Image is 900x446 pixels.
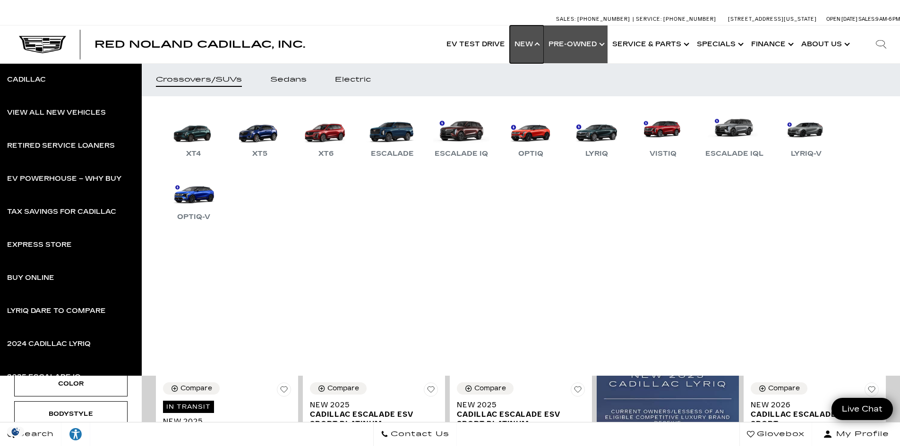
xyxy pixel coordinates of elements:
[256,63,321,96] a: Sedans
[298,110,354,160] a: XT6
[430,148,493,160] div: Escalade IQ
[7,374,81,380] div: 2025 Escalade IQ
[837,404,887,414] span: Live Chat
[7,209,116,215] div: Tax Savings for Cadillac
[7,308,106,314] div: LYRIQ Dare to Compare
[701,110,768,160] a: Escalade IQL
[556,17,633,22] a: Sales: [PHONE_NUMBER]
[778,110,834,160] a: LYRIQ-V
[310,400,431,410] span: New 2025
[728,16,817,22] a: [STREET_ADDRESS][US_STATE]
[14,371,128,396] div: ColorColor
[366,148,419,160] div: Escalade
[754,428,805,441] span: Glovebox
[739,422,812,446] a: Glovebox
[172,211,215,223] div: OPTIQ-V
[142,63,256,96] a: Crossovers/SUVs
[163,401,214,413] span: In Transit
[47,409,94,419] div: Bodystyle
[812,422,900,446] button: Open user profile menu
[7,76,46,83] div: Cadillac
[768,384,800,393] div: Compare
[388,428,449,441] span: Contact Us
[430,110,493,160] a: Escalade IQ
[862,25,900,63] div: Search
[663,16,716,22] span: [PHONE_NUMBER]
[751,400,872,410] span: New 2026
[581,148,613,160] div: LYRIQ
[608,25,692,63] a: Service & Parts
[571,382,585,400] button: Save Vehicle
[163,400,291,445] a: In TransitNew 2025Cadillac Escalade ESV Premium Luxury
[634,110,691,160] a: VISTIQ
[832,428,889,441] span: My Profile
[636,16,662,22] span: Service:
[47,379,94,389] div: Color
[7,109,106,116] div: View All New Vehicles
[442,25,510,63] a: EV Test Drive
[181,148,206,160] div: XT4
[14,401,128,427] div: BodystyleBodystyle
[556,16,576,22] span: Sales:
[231,110,288,160] a: XT5
[751,400,879,429] a: New 2026Cadillac ESCALADE IQ Sport
[270,76,307,83] div: Sedans
[156,76,242,83] div: Crossovers/SUVs
[61,422,90,446] a: Explore your accessibility options
[7,176,121,182] div: EV Powerhouse – Why Buy
[327,384,359,393] div: Compare
[61,427,90,441] div: Explore your accessibility options
[165,110,222,160] a: XT4
[7,341,91,347] div: 2024 Cadillac LYRIQ
[797,25,853,63] a: About Us
[457,400,578,410] span: New 2025
[831,398,893,420] a: Live Chat
[310,400,438,429] a: New 2025Cadillac Escalade ESV Sport Platinum
[577,16,630,22] span: [PHONE_NUMBER]
[335,76,371,83] div: Electric
[364,110,420,160] a: Escalade
[321,63,385,96] a: Electric
[15,428,54,441] span: Search
[165,174,222,223] a: OPTIQ-V
[7,275,54,281] div: Buy Online
[457,382,514,395] button: Compare Vehicle
[314,148,338,160] div: XT6
[875,16,900,22] span: 9 AM-6 PM
[180,384,212,393] div: Compare
[692,25,746,63] a: Specials
[424,382,438,400] button: Save Vehicle
[826,16,857,22] span: Open [DATE]
[94,39,305,50] span: Red Noland Cadillac, Inc.
[474,384,506,393] div: Compare
[5,427,26,437] section: Click to Open Cookie Consent Modal
[7,143,115,149] div: Retired Service Loaners
[701,148,768,160] div: Escalade IQL
[457,410,578,429] span: Cadillac Escalade ESV Sport Platinum
[645,148,681,160] div: VISTIQ
[94,40,305,49] a: Red Noland Cadillac, Inc.
[502,110,559,160] a: OPTIQ
[865,382,879,400] button: Save Vehicle
[163,382,220,395] button: Compare Vehicle
[568,110,625,160] a: LYRIQ
[310,410,431,429] span: Cadillac Escalade ESV Sport Platinum
[751,410,872,429] span: Cadillac ESCALADE IQ Sport
[633,17,719,22] a: Service: [PHONE_NUMBER]
[751,382,807,395] button: Compare Vehicle
[277,382,291,400] button: Save Vehicle
[248,148,272,160] div: XT5
[858,16,875,22] span: Sales:
[514,148,548,160] div: OPTIQ
[7,242,72,248] div: Express Store
[5,427,26,437] img: Opt-Out Icon
[544,25,608,63] a: Pre-Owned
[510,25,544,63] a: New
[163,417,284,426] span: New 2025
[786,148,826,160] div: LYRIQ-V
[373,422,457,446] a: Contact Us
[19,36,66,54] img: Cadillac Dark Logo with Cadillac White Text
[457,400,585,429] a: New 2025Cadillac Escalade ESV Sport Platinum
[310,382,367,395] button: Compare Vehicle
